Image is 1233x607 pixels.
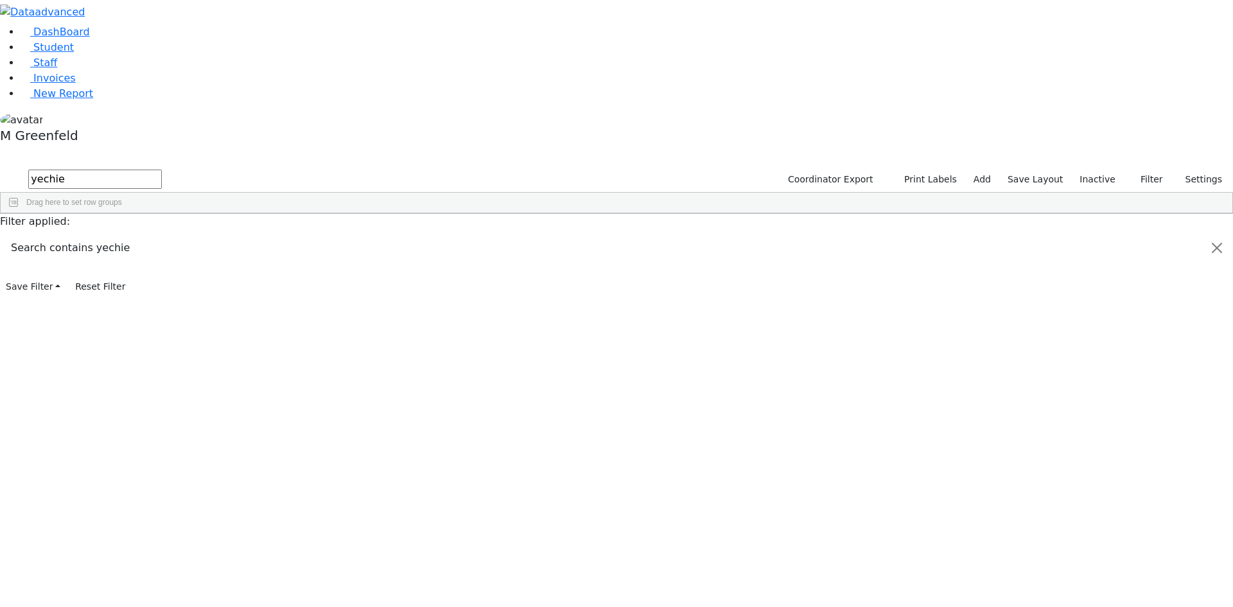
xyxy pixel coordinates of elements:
[1169,170,1228,189] button: Settings
[21,57,57,69] a: Staff
[1002,170,1069,189] button: Save Layout
[889,170,963,189] button: Print Labels
[1074,170,1121,189] label: Inactive
[780,170,879,189] button: Coordinator Export
[28,170,162,189] input: Search
[33,72,76,84] span: Invoices
[26,198,122,207] span: Drag here to set row groups
[21,41,74,53] a: Student
[968,170,997,189] a: Add
[33,26,90,38] span: DashBoard
[1202,230,1232,266] button: Close
[33,41,74,53] span: Student
[33,57,57,69] span: Staff
[33,87,93,100] span: New Report
[1124,170,1169,189] button: Filter
[21,87,93,100] a: New Report
[69,277,131,297] button: Reset Filter
[21,26,90,38] a: DashBoard
[21,72,76,84] a: Invoices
